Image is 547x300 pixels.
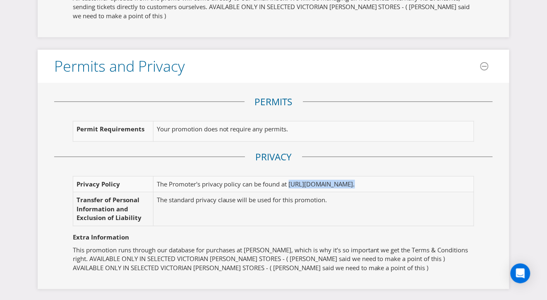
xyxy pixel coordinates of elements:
td: Transfer of Personal Information and Exclusion of Liability [73,192,154,226]
div: Open Intercom Messenger [511,264,530,283]
span: [URL][DOMAIN_NAME] [289,180,353,188]
legend: Permits [245,95,303,109]
div: Extra Information [73,229,474,246]
span: . [353,180,355,188]
span: The Promoter's privacy policy can be found at [157,180,287,188]
td: The standard privacy clause will be used for this promotion. [153,192,463,226]
p: This promotion runs through our database for purchases at [PERSON_NAME], which is why it’s so imp... [73,246,474,272]
legend: Privacy [245,150,302,164]
td: Privacy Policy [73,176,154,192]
h3: Permits and Privacy [54,58,185,75]
p: Your promotion does not require any permits. [157,125,456,133]
td: Permit Requirements [73,121,154,141]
